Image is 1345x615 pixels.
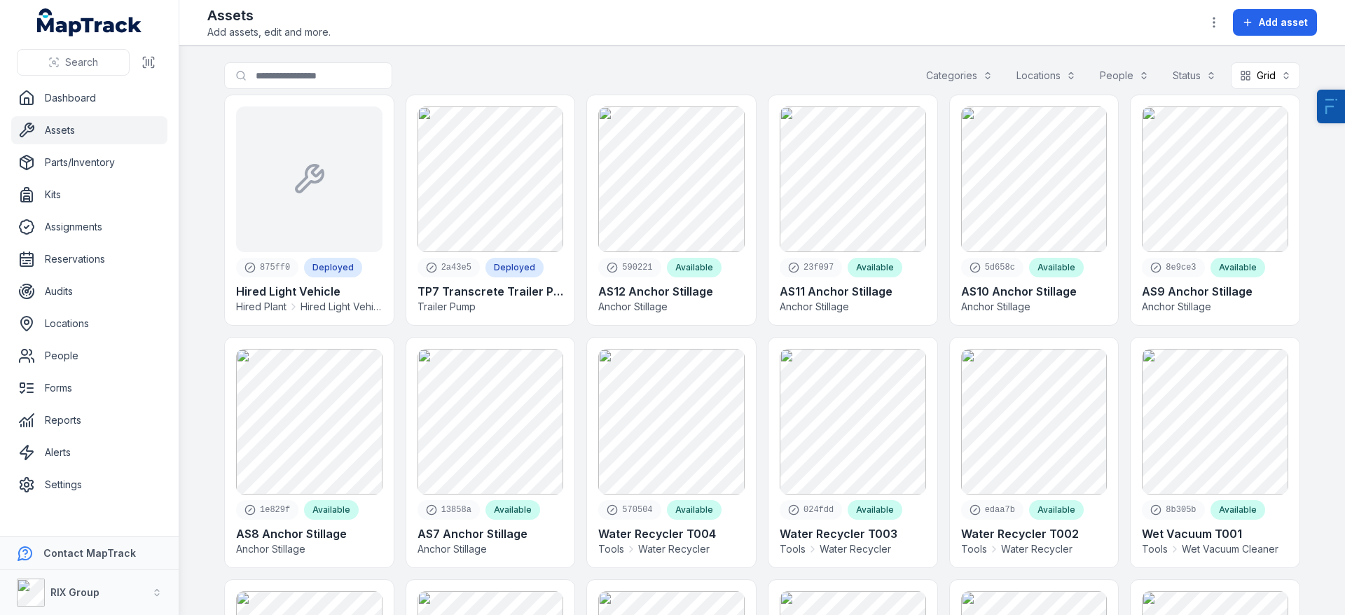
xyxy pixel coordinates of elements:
span: Add assets, edit and more. [207,25,331,39]
a: Kits [11,181,167,209]
a: Alerts [11,438,167,467]
a: Assignments [11,213,167,241]
a: Assets [11,116,167,144]
button: Categories [917,62,1002,89]
a: Reports [11,406,167,434]
button: Locations [1007,62,1085,89]
button: Grid [1231,62,1300,89]
button: Status [1164,62,1225,89]
a: Forms [11,374,167,402]
button: Search [17,49,130,76]
h2: Assets [207,6,331,25]
span: Search [65,55,98,69]
a: Reservations [11,245,167,273]
a: MapTrack [37,8,142,36]
a: Settings [11,471,167,499]
strong: Contact MapTrack [43,547,136,559]
strong: RIX Group [50,586,99,598]
a: People [11,342,167,370]
span: Add asset [1259,15,1308,29]
a: Parts/Inventory [11,148,167,177]
a: Audits [11,277,167,305]
a: Locations [11,310,167,338]
a: Dashboard [11,84,167,112]
button: People [1091,62,1158,89]
button: Add asset [1233,9,1317,36]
